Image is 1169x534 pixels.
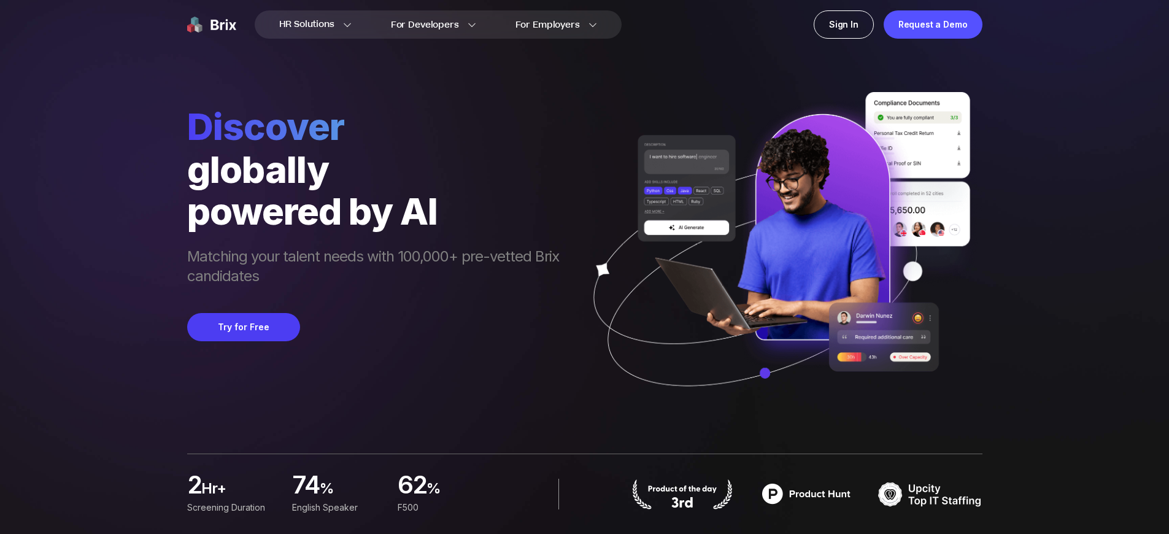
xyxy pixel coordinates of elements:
span: HR Solutions [279,15,334,34]
span: 62 [397,474,426,498]
span: Matching your talent needs with 100,000+ pre-vetted Brix candidates [187,247,571,288]
div: globally [187,149,571,190]
span: For Employers [515,18,580,31]
a: Sign In [814,10,874,39]
span: % [320,479,383,503]
span: Discover [187,104,571,149]
button: Try for Free [187,313,300,341]
div: F500 [397,501,487,514]
span: For Developers [391,18,459,31]
div: English Speaker [292,501,382,514]
img: product hunt badge [630,479,735,509]
img: product hunt badge [754,479,858,509]
div: Screening duration [187,501,277,514]
span: hr+ [201,479,277,503]
a: Request a Demo [884,10,982,39]
span: 74 [292,474,320,498]
img: ai generate [571,92,982,422]
span: % [426,479,488,503]
img: TOP IT STAFFING [878,479,982,509]
div: powered by AI [187,190,571,232]
span: 2 [187,474,201,498]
